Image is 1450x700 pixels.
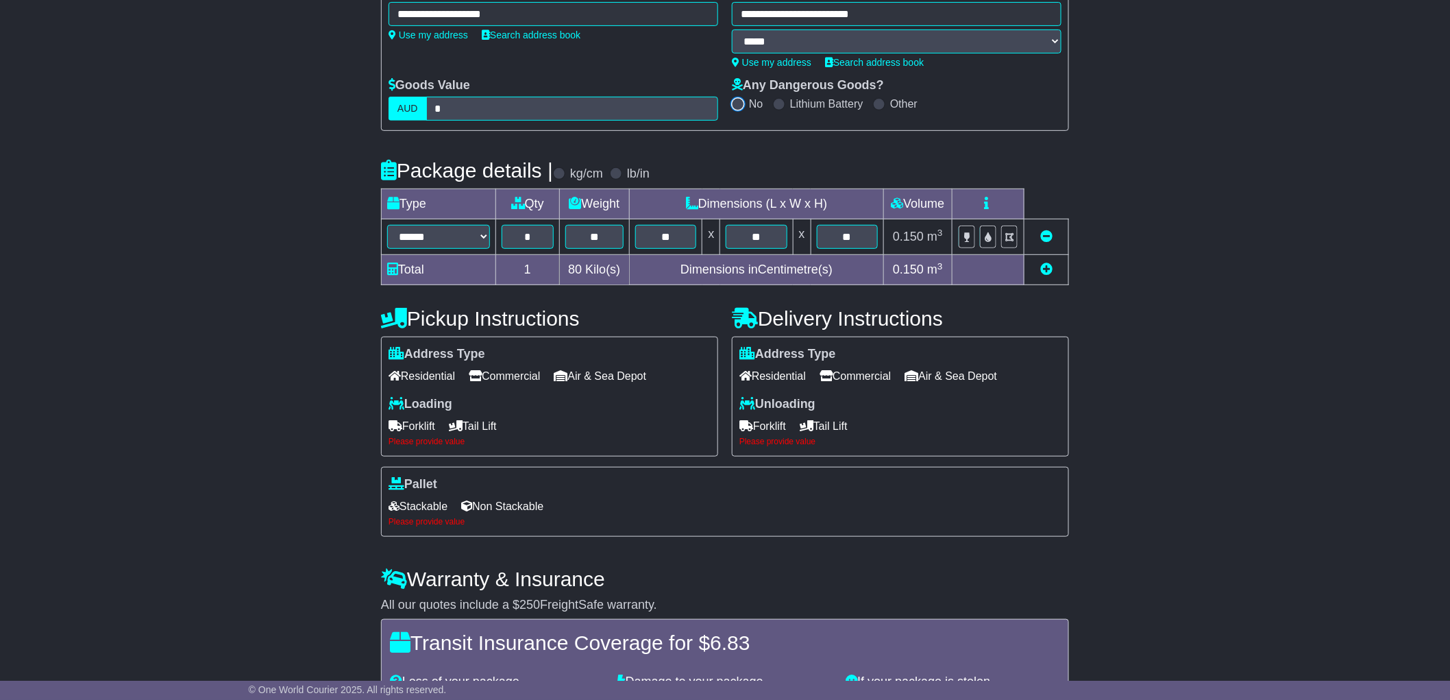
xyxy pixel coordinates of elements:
td: Qty [496,189,560,219]
span: m [927,230,943,243]
a: Add new item [1040,263,1053,276]
h4: Delivery Instructions [732,307,1069,330]
a: Search address book [825,57,924,68]
td: Weight [559,189,630,219]
div: Loss of your package [383,675,611,690]
div: Please provide value [389,437,711,446]
span: Tail Lift [449,415,497,437]
label: No [749,97,763,110]
h4: Package details | [381,159,553,182]
td: Total [382,255,496,285]
span: Residential [389,365,455,387]
td: Kilo(s) [559,255,630,285]
td: Dimensions in Centimetre(s) [630,255,884,285]
label: Unloading [739,397,815,412]
span: Non Stackable [461,496,543,517]
span: 250 [519,598,540,612]
h4: Pickup Instructions [381,307,718,330]
a: Use my address [389,29,468,40]
span: m [927,263,943,276]
label: Address Type [739,347,836,362]
label: Goods Value [389,78,470,93]
td: 1 [496,255,560,285]
span: Stackable [389,496,447,517]
span: 6.83 [710,631,750,654]
td: Volume [883,189,952,219]
div: Please provide value [739,437,1061,446]
label: Other [890,97,918,110]
label: Loading [389,397,452,412]
a: Remove this item [1040,230,1053,243]
span: 0.150 [893,230,924,243]
div: All our quotes include a $ FreightSafe warranty. [381,598,1069,613]
div: Please provide value [389,517,1061,527]
label: AUD [389,97,427,121]
a: Search address book [482,29,580,40]
div: Damage to your package [611,675,839,690]
span: Tail Lift [800,415,848,437]
sup: 3 [937,228,943,238]
label: Pallet [389,477,437,492]
td: Type [382,189,496,219]
td: x [793,219,811,255]
h4: Transit Insurance Coverage for $ [390,631,1060,654]
label: Any Dangerous Goods? [732,78,884,93]
span: Commercial [820,365,891,387]
div: If your package is stolen [839,675,1067,690]
label: kg/cm [570,167,603,182]
td: Dimensions (L x W x H) [630,189,884,219]
span: Air & Sea Depot [554,365,647,387]
sup: 3 [937,261,943,271]
label: lb/in [627,167,650,182]
span: 80 [568,263,582,276]
label: Address Type [389,347,485,362]
span: 0.150 [893,263,924,276]
td: x [702,219,720,255]
span: Residential [739,365,806,387]
a: Use my address [732,57,811,68]
span: Commercial [469,365,540,387]
span: Forklift [389,415,435,437]
h4: Warranty & Insurance [381,568,1069,590]
label: Lithium Battery [790,97,863,110]
span: Forklift [739,415,786,437]
span: Air & Sea Depot [905,365,998,387]
span: © One World Courier 2025. All rights reserved. [249,684,447,695]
